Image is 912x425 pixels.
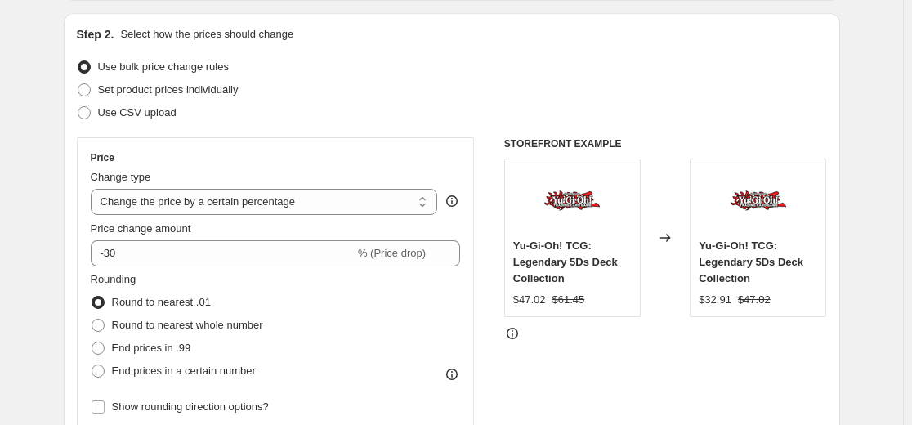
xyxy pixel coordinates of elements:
[98,106,177,119] span: Use CSV upload
[726,168,791,233] img: yu-gi-oh-tcg-wcs-2025-limited-pack-ots-exclusive-988876_80x.png
[112,319,263,331] span: Round to nearest whole number
[98,83,239,96] span: Set product prices individually
[91,151,114,164] h3: Price
[112,296,211,308] span: Round to nearest .01
[539,168,605,233] img: yu-gi-oh-tcg-wcs-2025-limited-pack-ots-exclusive-988876_80x.png
[91,171,151,183] span: Change type
[358,247,426,259] span: % (Price drop)
[77,26,114,42] h2: Step 2.
[699,292,731,308] div: $32.91
[738,292,771,308] strike: $47.02
[120,26,293,42] p: Select how the prices should change
[112,365,256,377] span: End prices in a certain number
[112,342,191,354] span: End prices in .99
[112,400,269,413] span: Show rounding direction options?
[91,273,136,285] span: Rounding
[91,240,355,266] input: -15
[91,222,191,235] span: Price change amount
[513,239,618,284] span: Yu-Gi-Oh! TCG: Legendary 5Ds Deck Collection
[513,292,546,308] div: $47.02
[699,239,803,284] span: Yu-Gi-Oh! TCG: Legendary 5Ds Deck Collection
[504,137,827,150] h6: STOREFRONT EXAMPLE
[98,60,229,73] span: Use bulk price change rules
[444,193,460,209] div: help
[552,292,585,308] strike: $61.45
